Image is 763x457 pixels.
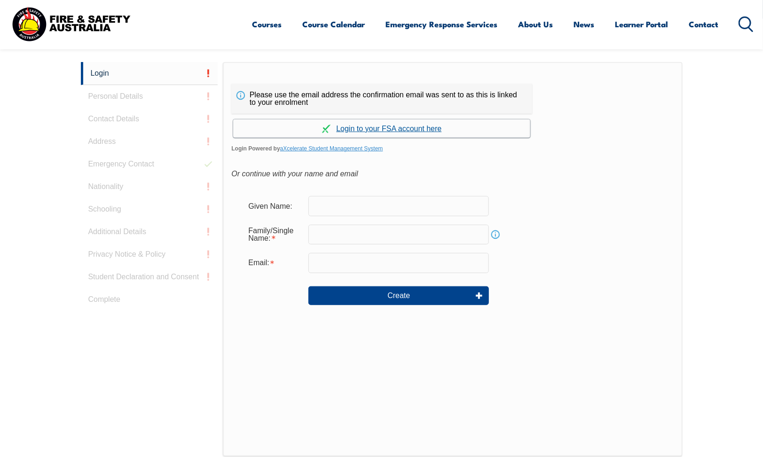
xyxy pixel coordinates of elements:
[689,12,719,37] a: Contact
[241,222,308,247] div: Family/Single Name is required.
[231,167,674,181] div: Or continue with your name and email
[519,12,553,37] a: About Us
[252,12,282,37] a: Courses
[386,12,498,37] a: Emergency Response Services
[280,145,383,152] a: aXcelerate Student Management System
[241,197,308,215] div: Given Name:
[81,62,218,85] a: Login
[615,12,669,37] a: Learner Portal
[489,228,502,241] a: Info
[574,12,595,37] a: News
[303,12,365,37] a: Course Calendar
[308,286,489,305] button: Create
[231,142,674,156] span: Login Powered by
[231,84,532,114] div: Please use the email address the confirmation email was sent to as this is linked to your enrolment
[322,125,330,133] img: Log in withaxcelerate
[241,254,308,272] div: Email is required.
